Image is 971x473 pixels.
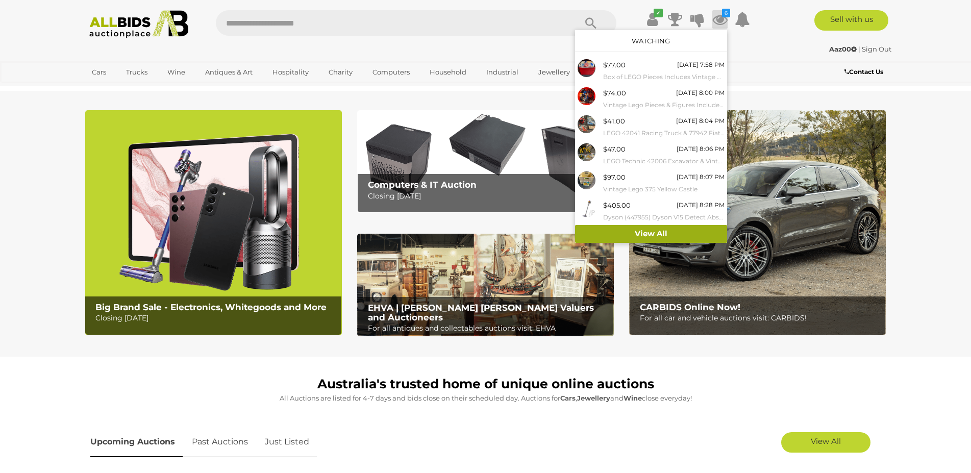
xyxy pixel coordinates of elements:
[603,184,725,195] small: Vintage Lego 375 Yellow Castle
[829,45,858,53] a: Aaz00
[645,10,660,29] a: ✔
[257,427,317,457] a: Just Listed
[677,59,725,70] div: [DATE] 7:58 PM
[357,234,614,337] img: EHVA | Evans Hastings Valuers and Auctioneers
[781,432,870,453] a: View All
[603,117,625,125] span: $41.00
[560,394,576,402] strong: Cars
[811,436,841,446] span: View All
[712,10,728,29] a: 6
[532,64,577,81] a: Jewellery
[858,45,860,53] span: |
[85,110,342,335] a: Big Brand Sale - Electronics, Whitegoods and More Big Brand Sale - Electronics, Whitegoods and Mo...
[603,145,626,153] span: $47.00
[722,9,730,17] i: 6
[90,377,881,391] h1: Australia's trusted home of unique online auctions
[565,10,616,36] button: Search
[322,64,359,81] a: Charity
[578,115,595,133] img: 53941-5a.jpeg
[577,394,610,402] strong: Jewellery
[575,197,727,225] a: $405.00 [DATE] 8:28 PM Dyson (447955) Dyson V15 Detect Absolute Vacuum ANZ SYe/Ir/Nk B - ORP $1,4...
[85,64,113,81] a: Cars
[603,71,725,83] small: Box of LEGO Pieces Includes Vintage Bits, Jango Fett (8011)
[578,87,595,105] img: 53941-3a.jpeg
[161,64,192,81] a: Wine
[575,169,727,197] a: $97.00 [DATE] 8:07 PM Vintage Lego 375 Yellow Castle
[95,312,336,325] p: Closing [DATE]
[575,141,727,169] a: $47.00 [DATE] 8:06 PM LEGO Technic 42006 Excavator & Vintage 8431 Pneumatic Crane Truck & 8445 In...
[578,143,595,161] img: 53941-6a.jpeg
[578,59,595,77] img: 53941-2a.jpeg
[862,45,891,53] a: Sign Out
[184,427,256,457] a: Past Auctions
[84,10,194,38] img: Allbids.com.au
[676,87,725,98] div: [DATE] 8:00 PM
[578,171,595,189] img: 53941-4a.jpeg
[85,81,171,97] a: [GEOGRAPHIC_DATA]
[366,64,416,81] a: Computers
[575,57,727,85] a: $77.00 [DATE] 7:58 PM Box of LEGO Pieces Includes Vintage Bits, Jango Fett (8011)
[603,173,626,181] span: $97.00
[480,64,525,81] a: Industrial
[357,110,614,213] a: Computers & IT Auction Computers & IT Auction Closing [DATE]
[368,180,477,190] b: Computers & IT Auction
[632,37,670,45] a: Watching
[575,113,727,141] a: $41.00 [DATE] 8:04 PM LEGO 42041 Racing Truck & 77942 Fiat 500 Blue & Vintage 7855 8 Curved Elect...
[603,89,626,97] span: $74.00
[676,115,725,127] div: [DATE] 8:04 PM
[603,156,725,167] small: LEGO Technic 42006 Excavator & Vintage 8431 Pneumatic Crane Truck & 8445 Indy Storm & Assorted Pi...
[603,201,631,209] span: $405.00
[266,64,315,81] a: Hospitality
[368,303,594,322] b: EHVA | [PERSON_NAME] [PERSON_NAME] Valuers and Auctioneers
[575,225,727,243] a: View All
[829,45,857,53] strong: Aaz00
[844,68,883,76] b: Contact Us
[677,171,725,183] div: [DATE] 8:07 PM
[624,394,642,402] strong: Wine
[677,200,725,211] div: [DATE] 8:28 PM
[640,312,880,325] p: For all car and vehicle auctions visit: CARBIDS!
[368,190,608,203] p: Closing [DATE]
[119,64,154,81] a: Trucks
[90,392,881,404] p: All Auctions are listed for 4-7 days and bids close on their scheduled day. Auctions for , and cl...
[423,64,473,81] a: Household
[844,66,886,78] a: Contact Us
[85,110,342,335] img: Big Brand Sale - Electronics, Whitegoods and More
[90,427,183,457] a: Upcoming Auctions
[629,110,886,335] a: CARBIDS Online Now! CARBIDS Online Now! For all car and vehicle auctions visit: CARBIDS!
[814,10,888,31] a: Sell with us
[578,200,595,217] img: 53944-18a.jpeg
[603,128,725,139] small: LEGO 42041 Racing Truck & 77942 Fiat 500 Blue & Vintage 7855 8 Curved Electric Rails Grey 12V
[603,212,725,223] small: Dyson (447955) Dyson V15 Detect Absolute Vacuum ANZ SYe/Ir/Nk B - ORP $1,449 (Includes 1 Year War...
[677,143,725,155] div: [DATE] 8:06 PM
[603,99,725,111] small: Vintage Lego Pieces & Figures Includes 6870,886,6823 and More
[629,110,886,335] img: CARBIDS Online Now!
[95,302,327,312] b: Big Brand Sale - Electronics, Whitegoods and More
[575,85,727,113] a: $74.00 [DATE] 8:00 PM Vintage Lego Pieces & Figures Includes 6870,886,6823 and More
[603,61,626,69] span: $77.00
[368,322,608,335] p: For all antiques and collectables auctions visit: EHVA
[640,302,740,312] b: CARBIDS Online Now!
[198,64,259,81] a: Antiques & Art
[357,110,614,213] img: Computers & IT Auction
[357,234,614,337] a: EHVA | Evans Hastings Valuers and Auctioneers EHVA | [PERSON_NAME] [PERSON_NAME] Valuers and Auct...
[654,9,663,17] i: ✔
